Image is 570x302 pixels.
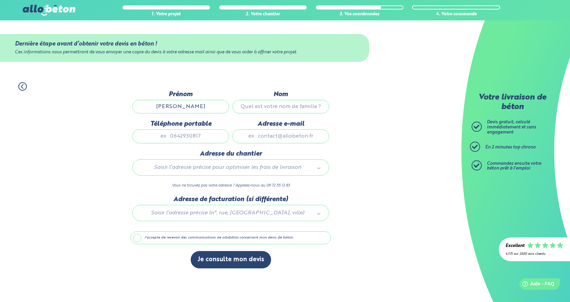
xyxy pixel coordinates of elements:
p: Vous ne trouvez pas votre adresse ? Appelez-nous au 09 72 55 12 83 [132,182,329,189]
a: Saisir l’adresse précise pour optimiser les frais de livraison [139,163,322,172]
label: J'accepte de recevoir des communications de allobéton concernant mon devis de béton. [131,231,331,244]
label: Adresse e-mail [232,120,329,128]
div: Dernière étape avant d’obtenir votre devis en béton ! [15,41,355,47]
div: Ces informations nous permettront de vous envoyer une copie du devis à votre adresse mail ainsi q... [15,50,355,55]
div: 2. Votre chantier [219,12,307,17]
div: 4. Votre commande [412,12,500,17]
button: Je consulte mon devis [191,251,271,268]
input: Quel est votre prénom ? [132,100,229,113]
label: Nom [232,91,329,98]
div: 3. Vos coordonnées [316,12,403,17]
label: Téléphone portable [132,120,229,128]
iframe: Help widget launcher [510,276,563,295]
div: 1. Votre projet [122,12,210,17]
label: Prénom [132,91,229,98]
img: allobéton [23,5,75,16]
span: Saisir l’adresse précise pour optimiser les frais de livraison [142,163,313,172]
input: ex : 0642930817 [132,129,229,143]
label: Adresse du chantier [132,150,329,158]
input: Quel est votre nom de famille ? [232,100,329,113]
input: ex : contact@allobeton.fr [232,129,329,143]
